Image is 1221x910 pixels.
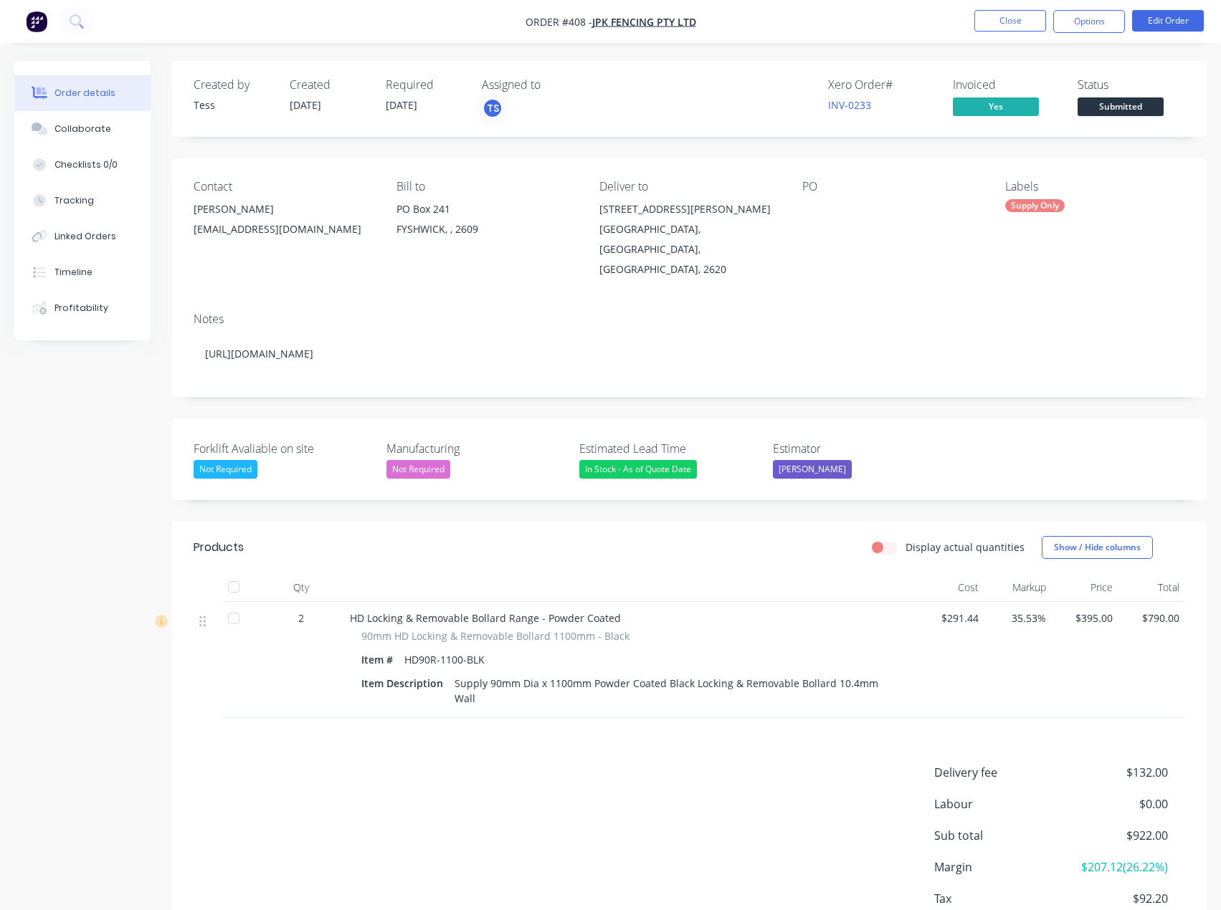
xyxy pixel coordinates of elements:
div: PO Box 241FYSHWICK, , 2609 [396,199,576,245]
button: Tracking [14,183,151,219]
div: HD90R-1100-BLK [399,649,490,670]
div: Status [1078,78,1185,92]
div: In Stock - As of Quote Date [579,460,697,479]
span: 35.53% [990,610,1045,626]
a: INV-0233 [828,98,871,112]
span: Order #408 - [526,15,592,29]
span: Yes [953,97,1039,115]
span: 2 [298,610,304,626]
div: [PERSON_NAME] [194,199,374,219]
span: Labour [934,795,1062,813]
div: FYSHWICK, , 2609 [396,219,576,239]
div: Invoiced [953,78,1060,92]
div: [STREET_ADDRESS][PERSON_NAME] [599,199,779,219]
label: Estimator [773,440,952,457]
div: Tracking [54,194,94,207]
span: [DATE] [386,98,417,112]
div: Deliver to [599,180,779,193]
div: Tess [194,97,272,112]
span: $92.20 [1062,890,1168,907]
div: Created by [194,78,272,92]
button: Collaborate [14,111,151,147]
img: Factory [26,11,47,32]
button: TS [482,97,503,119]
div: Not Required [386,460,450,479]
span: $0.00 [1062,795,1168,813]
div: Not Required [194,460,257,479]
span: HD Locking & Removable Bollard Range - Powder Coated [350,611,621,625]
div: Qty [258,573,344,602]
div: Item Description [361,673,449,694]
div: Contact [194,180,374,193]
div: [PERSON_NAME][EMAIL_ADDRESS][DOMAIN_NAME] [194,199,374,245]
div: [STREET_ADDRESS][PERSON_NAME][GEOGRAPHIC_DATA], [GEOGRAPHIC_DATA], [GEOGRAPHIC_DATA], 2620 [599,199,779,279]
a: JPK Fencing Pty Ltd [592,15,696,29]
span: Tax [934,890,1062,907]
span: $291.44 [923,610,979,626]
label: Manufacturing [386,440,566,457]
span: Margin [934,858,1062,876]
button: Close [974,10,1046,32]
button: Profitability [14,290,151,326]
button: Checklists 0/0 [14,147,151,183]
div: Required [386,78,465,92]
div: Item # [361,649,399,670]
div: [GEOGRAPHIC_DATA], [GEOGRAPHIC_DATA], [GEOGRAPHIC_DATA], 2620 [599,219,779,279]
span: Delivery fee [934,764,1062,781]
div: Bill to [396,180,576,193]
div: Cost [918,573,984,602]
div: Assigned to [482,78,625,92]
div: [EMAIL_ADDRESS][DOMAIN_NAME] [194,219,374,239]
div: PO [802,180,982,193]
label: Forklift Avaliable on site [194,440,373,457]
button: Options [1053,10,1125,33]
button: Show / Hide columns [1042,536,1153,559]
div: PO Box 241 [396,199,576,219]
div: Notes [194,312,1185,326]
div: Supply 90mm Dia x 1100mm Powder Coated Black Locking & Removable Bollard 10.4mm Wall [449,673,901,709]
span: $395.00 [1058,610,1113,626]
span: Submitted [1078,97,1164,115]
button: Timeline [14,254,151,290]
span: $922.00 [1062,827,1168,844]
div: Markup [984,573,1051,602]
div: Price [1052,573,1118,602]
div: Supply Only [1005,199,1065,212]
span: $132.00 [1062,764,1168,781]
button: Submitted [1078,97,1164,119]
span: [DATE] [290,98,321,112]
div: Timeline [54,266,92,279]
button: Order details [14,75,151,111]
div: Profitability [54,302,108,315]
div: Collaborate [54,123,111,135]
label: Display actual quantities [906,540,1025,555]
div: [URL][DOMAIN_NAME] [194,332,1185,375]
div: [PERSON_NAME] [773,460,852,479]
div: Linked Orders [54,230,116,243]
div: Total [1118,573,1185,602]
div: Products [194,539,244,556]
span: $207.12 ( 26.22 %) [1062,858,1168,876]
div: Xero Order # [828,78,936,92]
label: Estimated Lead Time [579,440,759,457]
div: Created [290,78,369,92]
button: Linked Orders [14,219,151,254]
button: Edit Order [1132,10,1204,32]
div: Order details [54,87,115,100]
div: Checklists 0/0 [54,158,118,171]
span: $790.00 [1124,610,1179,626]
div: Labels [1005,180,1185,193]
span: Sub total [934,827,1062,844]
span: 90mm HD Locking & Removable Bollard 1100mm - Black [361,628,629,643]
